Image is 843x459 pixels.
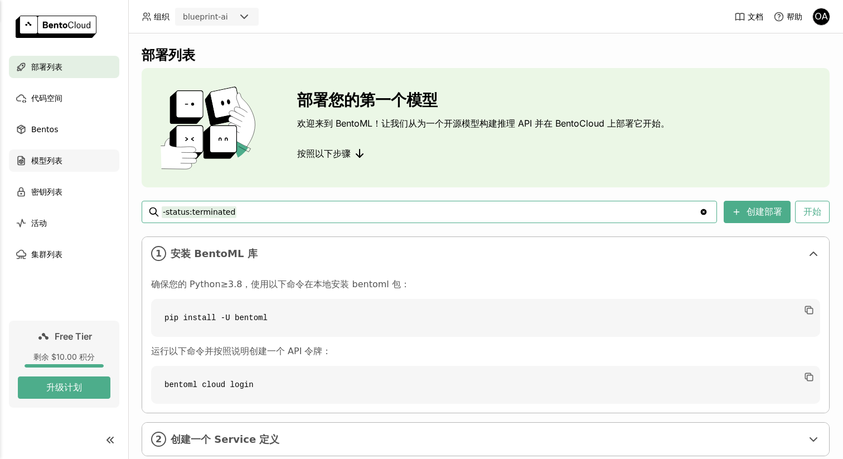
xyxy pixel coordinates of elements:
span: 按照以下步骤 [297,148,351,159]
a: Free Tier剩余 $10.00 积分升级计划 [9,321,119,408]
span: 文档 [748,12,763,22]
code: bentoml cloud login [151,366,820,404]
h3: 部署您的第一个模型 [297,91,670,109]
div: blueprint-ai [183,11,228,22]
span: 集群列表 [31,248,62,261]
div: 剩余 $10.00 积分 [18,352,110,362]
i: 1 [151,246,166,261]
a: 部署列表 [9,56,119,78]
img: logo [16,16,96,38]
p: 运行以下命令并按照说明创建一个 API 令牌： [151,346,820,357]
span: 组织 [154,12,169,22]
i: 2 [151,432,166,447]
span: 帮助 [787,12,802,22]
div: 帮助 [773,11,802,22]
span: 密钥列表 [31,185,62,199]
div: 2创建一个 Service 定义 [142,423,829,456]
code: pip install -U bentoml [151,299,820,337]
span: Free Tier [55,331,92,342]
a: 密钥列表 [9,181,119,203]
div: OnlyKit Alex [812,8,830,26]
svg: Clear value [699,207,708,216]
a: 文档 [734,11,763,22]
a: 活动 [9,212,119,234]
a: 集群列表 [9,243,119,265]
span: 活动 [31,216,47,230]
p: 确保您的 Python≥3.8，使用以下命令在本地安装 bentoml 包： [151,279,820,290]
a: 模型列表 [9,149,119,172]
div: 1安装 BentoML 库 [142,237,829,270]
div: 部署列表 [142,47,830,64]
span: 安装 BentoML 库 [171,248,802,260]
p: 欢迎来到 BentoML！让我们从为一个开源模型构建推理 API 并在 BentoCloud 上部署它开始。 [297,118,670,129]
button: 创建部署 [724,201,791,223]
div: OA [813,8,830,25]
button: 升级计划 [18,376,110,399]
span: 创建一个 Service 定义 [171,433,802,446]
a: 代码空间 [9,87,119,109]
span: Bentos [31,123,58,136]
span: 代码空间 [31,91,62,105]
button: 开始 [795,201,830,223]
img: cover onboarding [151,86,270,170]
span: 部署列表 [31,60,62,74]
input: Selected blueprint-ai. [229,12,230,23]
input: 搜索 [162,203,699,221]
span: 模型列表 [31,154,62,167]
a: Bentos [9,118,119,141]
